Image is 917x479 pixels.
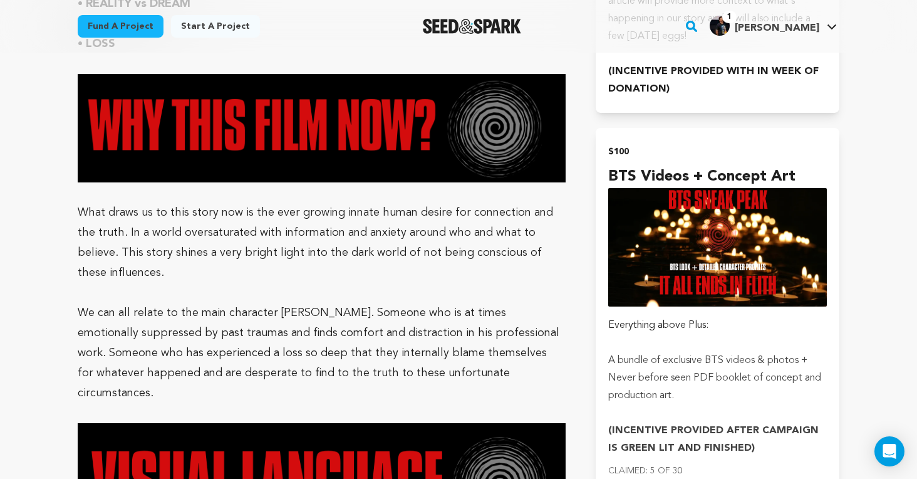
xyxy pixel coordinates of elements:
strong: (INCENTIVE PROVIDED WITH IN WEEK OF DONATION) [608,66,819,94]
img: 1750968596-Screenshot%202025-06-26%20at%204.09.31%E2%80%AFPM.png [78,74,566,182]
p: A bundle of exclusive BTS videos & photos + Never before seen PDF booklet of concept and producti... [608,352,827,404]
a: Tyri H.'s Profile [707,13,839,36]
img: incentive [608,188,827,307]
h4: BTS videos + Concept art [608,166,827,188]
a: Fund a project [78,15,163,38]
span: [PERSON_NAME] [735,23,819,33]
h2: $100 [608,143,827,161]
div: Open Intercom Messenger [874,436,904,466]
img: Seed&Spark Logo Dark Mode [423,19,521,34]
div: Tyri H.'s Profile [710,16,819,36]
strong: (INCENTIVE PROVIDED AFTER CAMPAIGN IS GREEN LIT AND FINISHED) [608,426,819,453]
a: Seed&Spark Homepage [423,19,521,34]
img: 162a810ded8d67e5.jpg [710,16,730,36]
p: What draws us to this story now is the ever growing innate human desire for connection and the tr... [78,203,566,283]
p: We can all relate to the main character [PERSON_NAME]. Someone who is at times emotionally suppre... [78,303,566,403]
span: Tyri H.'s Profile [707,13,839,39]
span: Everything above Plus: [608,320,708,330]
span: 1 [722,11,737,23]
a: Start a project [171,15,260,38]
